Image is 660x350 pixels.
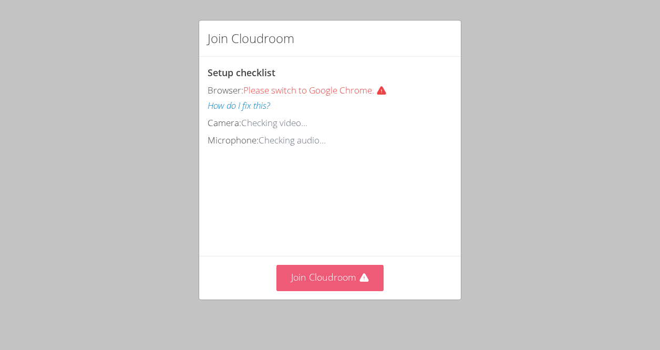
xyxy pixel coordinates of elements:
span: Setup checklist [208,66,275,79]
span: Microphone: [208,134,259,146]
span: Please switch to Google Chrome. [243,84,391,96]
span: Camera: [208,117,241,129]
button: Join Cloudroom [276,265,384,291]
span: Browser: [208,84,243,96]
span: Checking video... [241,117,307,129]
span: Checking audio... [259,134,326,146]
button: How do I fix this? [208,98,270,114]
h2: Join Cloudroom [208,29,294,48]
